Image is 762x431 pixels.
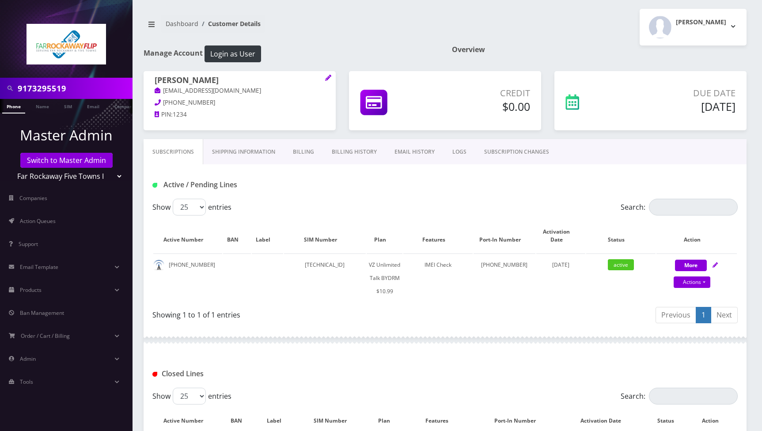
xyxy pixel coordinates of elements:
img: Active / Pending Lines [152,183,157,188]
input: Search: [649,199,738,215]
th: SIM Number: activate to sort column ascending [284,219,366,253]
a: Name [31,99,53,113]
h1: Active / Pending Lines [152,181,339,189]
h5: $0.00 [436,100,530,113]
h1: Closed Lines [152,370,339,378]
a: Shipping Information [203,139,284,165]
span: [DATE] [552,261,569,268]
h1: Manage Account [144,45,439,62]
td: VZ Unlimited Talk BYDRM $10.99 [367,253,403,302]
span: Email Template [20,263,58,271]
div: IMEI Check [403,258,472,272]
button: Login as User [205,45,261,62]
img: Closed Lines [152,372,157,377]
a: 1 [696,307,711,323]
h2: [PERSON_NAME] [676,19,726,26]
span: Action Queues [20,217,56,225]
label: Show entries [152,199,231,215]
a: Previous [656,307,696,323]
h1: Overview [452,45,747,54]
span: 1234 [173,110,187,118]
label: Search: [621,199,738,215]
a: LOGS [444,139,475,165]
h5: [DATE] [626,100,735,113]
td: [PHONE_NUMBER] [153,253,222,302]
label: Show entries [152,388,231,405]
select: Showentries [173,199,206,215]
span: Products [20,286,42,294]
a: Phone [2,99,25,113]
th: Status: activate to sort column ascending [586,219,655,253]
select: Showentries [173,388,206,405]
input: Search in Company [18,80,130,97]
img: Far Rockaway Five Towns Flip [27,24,106,64]
span: Companies [19,194,47,202]
a: Login as User [203,48,261,58]
input: Search: [649,388,738,405]
a: Billing History [323,139,386,165]
p: Credit [436,87,530,100]
a: SUBSCRIPTION CHANGES [475,139,558,165]
span: active [608,259,634,270]
h1: [PERSON_NAME] [155,76,325,86]
th: Features: activate to sort column ascending [403,219,472,253]
a: [EMAIL_ADDRESS][DOMAIN_NAME] [155,87,261,95]
img: default.png [153,260,164,271]
span: Ban Management [20,309,64,317]
th: BAN: activate to sort column ascending [223,219,251,253]
button: More [675,260,707,271]
a: Email [83,99,104,113]
li: Customer Details [198,19,261,28]
span: Tools [20,378,33,386]
a: Company [110,99,140,113]
a: PIN: [155,110,173,119]
th: Active Number: activate to sort column ascending [153,219,222,253]
span: Order / Cart / Billing [21,332,70,340]
p: Due Date [626,87,735,100]
div: Showing 1 to 1 of 1 entries [152,306,439,320]
a: Actions [674,276,710,288]
a: Billing [284,139,323,165]
span: Admin [20,355,36,363]
a: Next [711,307,738,323]
a: Dashboard [166,19,198,28]
a: SIM [60,99,76,113]
th: Port-In Number: activate to sort column ascending [474,219,535,253]
span: [PHONE_NUMBER] [163,98,215,106]
td: [TECHNICAL_ID] [284,253,366,302]
span: Support [19,240,38,248]
button: [PERSON_NAME] [640,9,747,45]
a: Subscriptions [144,139,203,165]
nav: breadcrumb [144,15,439,40]
td: [PHONE_NUMBER] [474,253,535,302]
a: EMAIL HISTORY [386,139,444,165]
th: Plan: activate to sort column ascending [367,219,403,253]
th: Action: activate to sort column ascending [656,219,737,253]
th: Activation Date: activate to sort column ascending [536,219,585,253]
label: Search: [621,388,738,405]
a: Switch to Master Admin [20,153,113,168]
th: Label: activate to sort column ascending [252,219,283,253]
